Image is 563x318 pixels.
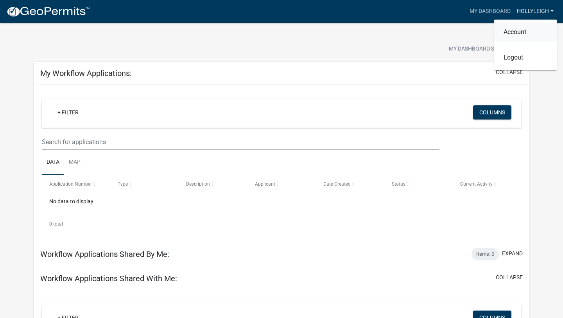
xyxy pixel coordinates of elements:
[42,175,110,193] datatable-header-cell: Application Number
[494,48,557,67] a: Logout
[110,175,179,193] datatable-header-cell: Type
[255,181,275,187] span: Applicant
[514,4,557,19] a: HollyLeigh
[49,181,92,187] span: Application Number
[496,68,523,76] button: collapse
[472,248,499,260] div: Items: 0
[186,181,210,187] span: Description
[460,181,493,187] span: Current Activity
[40,69,132,78] h5: My Workflow Applications:
[392,181,405,187] span: Status
[42,214,521,234] div: 0 total
[42,150,64,175] a: Data
[40,249,169,259] h5: Workflow Applications Shared By Me:
[473,105,511,119] button: Columns
[316,175,384,193] datatable-header-cell: Date Created
[34,85,529,242] div: collapse
[40,274,177,283] h5: Workflow Applications Shared With Me:
[179,175,247,193] datatable-header-cell: Description
[64,150,85,175] a: Map
[494,23,557,42] a: Account
[453,175,521,193] datatable-header-cell: Current Activity
[42,194,521,214] div: No data to display
[247,175,316,193] datatable-header-cell: Applicant
[323,181,351,187] span: Date Created
[449,45,516,54] span: My Dashboard Settings
[118,181,128,187] span: Type
[496,273,523,282] button: collapse
[494,20,557,70] div: HollyLeigh
[384,175,453,193] datatable-header-cell: Status
[443,42,533,57] button: My Dashboard Settingssettings
[502,249,523,258] button: expand
[51,105,85,119] a: + Filter
[42,134,439,150] input: Search for applications
[466,4,514,19] a: My Dashboard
